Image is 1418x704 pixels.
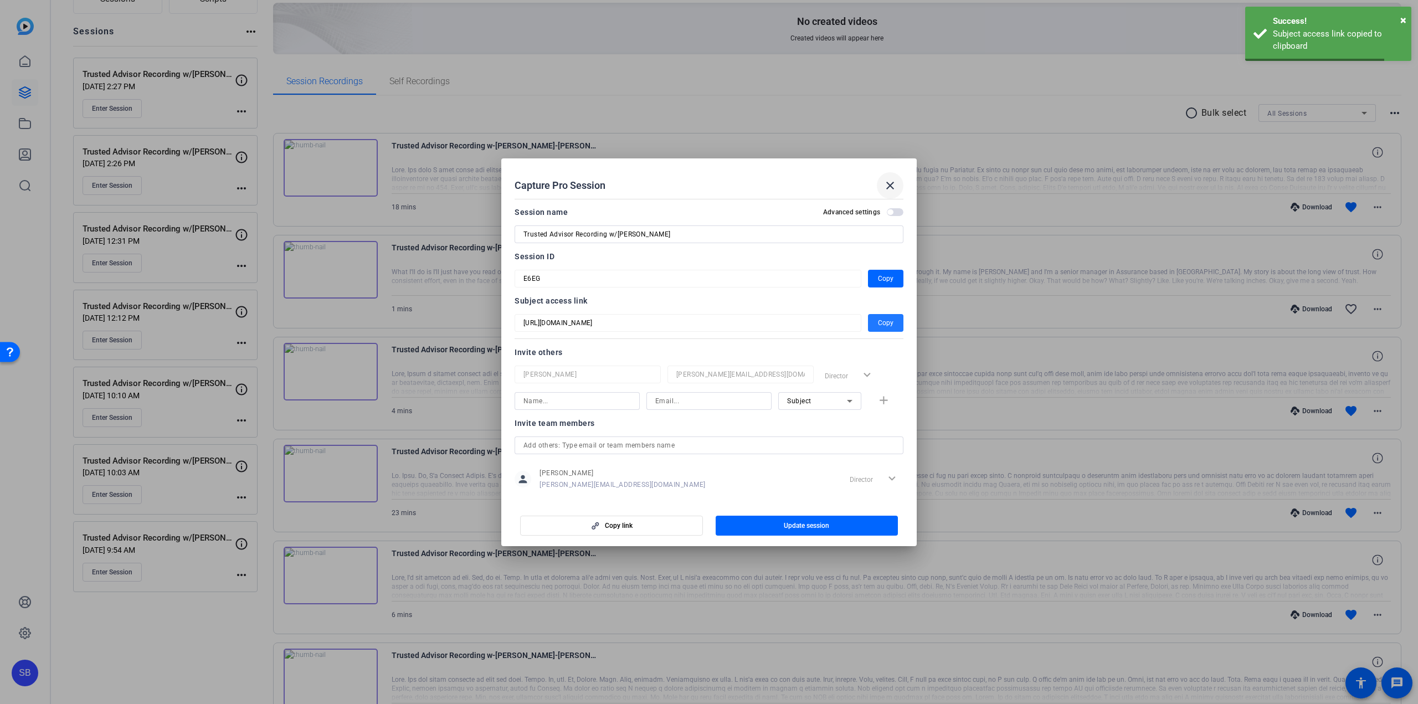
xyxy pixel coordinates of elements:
span: Copy [878,316,893,330]
button: Copy link [520,516,703,536]
input: Name... [523,368,652,381]
button: Copy [868,270,903,287]
input: Email... [676,368,805,381]
span: Copy [878,272,893,285]
span: Subject [787,397,811,405]
h2: Advanced settings [823,208,880,217]
span: [PERSON_NAME] [540,469,706,477]
input: Enter Session Name [523,228,895,241]
span: Update session [784,521,829,530]
span: Copy link [605,521,633,530]
div: Subject access link copied to clipboard [1273,28,1403,53]
input: Name... [523,394,631,408]
div: Success! [1273,15,1403,28]
span: [PERSON_NAME][EMAIL_ADDRESS][DOMAIN_NAME] [540,480,706,489]
span: × [1400,13,1406,27]
div: Subject access link [515,294,903,307]
mat-icon: person [515,471,531,487]
div: Invite team members [515,417,903,430]
input: Session OTP [523,272,852,285]
input: Session OTP [523,316,852,330]
div: Capture Pro Session [515,172,903,199]
mat-icon: close [883,179,897,192]
div: Session ID [515,250,903,263]
button: Close [1400,12,1406,28]
input: Email... [655,394,763,408]
button: Update session [716,516,898,536]
input: Add others: Type email or team members name [523,439,895,452]
div: Session name [515,205,568,219]
button: Copy [868,314,903,332]
div: Invite others [515,346,903,359]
